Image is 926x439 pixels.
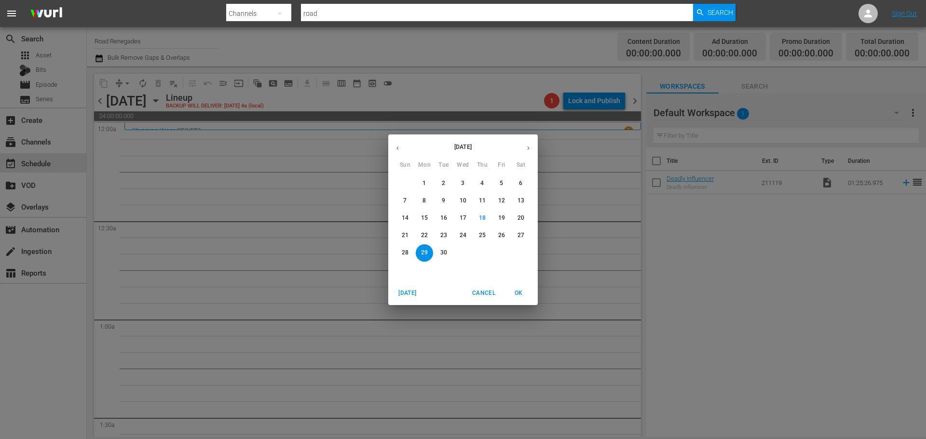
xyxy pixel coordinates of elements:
[435,227,452,244] button: 23
[435,160,452,170] span: Tue
[507,288,530,298] span: OK
[442,197,445,205] p: 9
[474,210,491,227] button: 18
[396,227,414,244] button: 21
[416,160,433,170] span: Mon
[421,214,428,222] p: 15
[440,249,447,257] p: 30
[500,179,503,187] p: 5
[493,160,510,170] span: Fri
[403,197,407,205] p: 7
[396,192,414,210] button: 7
[474,160,491,170] span: Thu
[435,210,452,227] button: 16
[474,192,491,210] button: 11
[493,227,510,244] button: 26
[23,2,69,25] img: ans4CAIJ8jUAAAAAAAAAAAAAAAAAAAAAAAAgQb4GAAAAAAAAAAAAAAAAAAAAAAAAJMjXAAAAAAAAAAAAAAAAAAAAAAAAgAT5G...
[435,244,452,262] button: 30
[442,179,445,187] p: 2
[392,285,423,301] button: [DATE]
[519,179,522,187] p: 6
[6,8,17,19] span: menu
[708,4,733,21] span: Search
[493,192,510,210] button: 12
[440,231,447,239] p: 23
[454,192,472,210] button: 10
[421,231,428,239] p: 22
[517,231,524,239] p: 27
[512,227,530,244] button: 27
[461,179,464,187] p: 3
[422,197,426,205] p: 8
[474,175,491,192] button: 4
[468,285,499,301] button: Cancel
[460,214,466,222] p: 17
[454,227,472,244] button: 24
[421,249,428,257] p: 29
[512,175,530,192] button: 6
[512,160,530,170] span: Sat
[454,175,472,192] button: 3
[460,231,466,239] p: 24
[435,175,452,192] button: 2
[498,214,505,222] p: 19
[402,214,409,222] p: 14
[416,210,433,227] button: 15
[402,231,409,239] p: 21
[479,197,486,205] p: 11
[474,227,491,244] button: 25
[416,227,433,244] button: 22
[503,285,534,301] button: OK
[396,210,414,227] button: 14
[402,249,409,257] p: 28
[892,10,917,17] a: Sign Out
[493,210,510,227] button: 19
[396,160,414,170] span: Sun
[498,231,505,239] p: 26
[396,244,414,262] button: 28
[460,197,466,205] p: 10
[512,192,530,210] button: 13
[454,160,472,170] span: Wed
[493,175,510,192] button: 5
[512,210,530,227] button: 20
[440,214,447,222] p: 16
[479,231,486,239] p: 25
[435,192,452,210] button: 9
[454,210,472,227] button: 17
[472,288,495,298] span: Cancel
[416,244,433,262] button: 29
[407,143,519,151] p: [DATE]
[479,214,486,222] p: 18
[517,197,524,205] p: 13
[498,197,505,205] p: 12
[416,192,433,210] button: 8
[396,288,419,298] span: [DATE]
[416,175,433,192] button: 1
[480,179,484,187] p: 4
[422,179,426,187] p: 1
[517,214,524,222] p: 20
